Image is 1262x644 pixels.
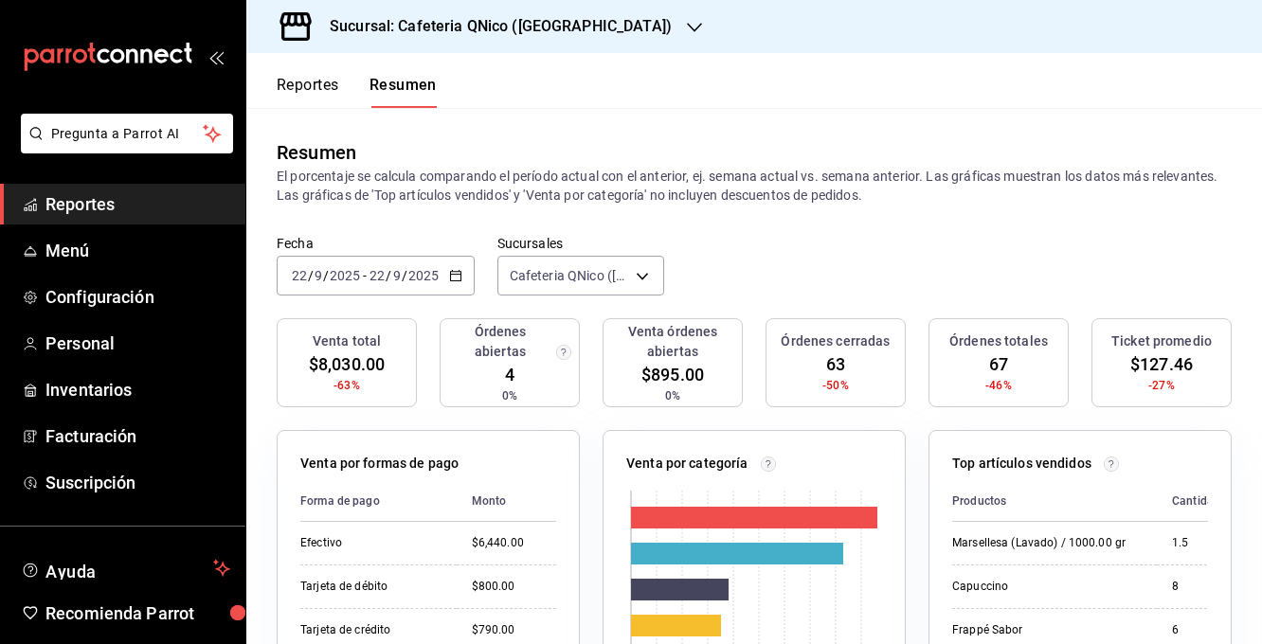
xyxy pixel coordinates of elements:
p: Top artículos vendidos [952,454,1091,474]
a: Pregunta a Parrot AI [13,137,233,157]
h3: Venta órdenes abiertas [611,322,734,362]
span: Suscripción [45,470,230,495]
input: -- [314,268,323,283]
h3: Órdenes totales [949,331,1048,351]
div: Tarjeta de crédito [300,622,442,638]
span: 4 [505,362,514,387]
th: Productos [952,481,1157,522]
span: -27% [1148,377,1175,394]
span: / [308,268,314,283]
h3: Órdenes abiertas [448,322,552,362]
span: $8,030.00 [309,351,385,377]
span: $895.00 [641,362,704,387]
span: Menú [45,238,230,263]
button: Pregunta a Parrot AI [21,114,233,153]
span: 0% [502,387,517,404]
label: Fecha [277,237,475,250]
span: Recomienda Parrot [45,600,230,626]
p: Venta por formas de pago [300,454,459,474]
div: Efectivo [300,535,442,551]
div: Frappé Sabor [952,622,1142,638]
div: $6,440.00 [472,535,556,551]
span: Cafeteria QNico ([GEOGRAPHIC_DATA]) [510,266,629,285]
div: 8 [1172,579,1220,595]
span: Facturación [45,423,230,449]
th: Monto [457,481,556,522]
input: ---- [407,268,440,283]
span: Inventarios [45,377,230,402]
span: $127.46 [1130,351,1193,377]
span: Ayuda [45,557,206,580]
span: Personal [45,331,230,356]
button: Reportes [277,76,339,108]
span: Reportes [45,191,230,217]
h3: Ticket promedio [1111,331,1212,351]
p: Venta por categoría [626,454,748,474]
th: Cantidad [1157,481,1235,522]
span: / [386,268,391,283]
div: $800.00 [472,579,556,595]
span: Pregunta a Parrot AI [51,124,204,144]
div: Resumen [277,138,356,167]
div: 1.5 [1172,535,1220,551]
span: Configuración [45,284,230,310]
input: -- [291,268,308,283]
input: ---- [329,268,361,283]
span: / [402,268,407,283]
p: El porcentaje se calcula comparando el período actual con el anterior, ej. semana actual vs. sema... [277,167,1232,205]
div: Marsellesa (Lavado) / 1000.00 gr [952,535,1142,551]
span: 67 [989,351,1008,377]
th: Forma de pago [300,481,457,522]
div: 6 [1172,622,1220,638]
div: $790.00 [472,622,556,638]
div: Capuccino [952,579,1142,595]
button: open_drawer_menu [208,49,224,64]
div: Tarjeta de débito [300,579,442,595]
div: navigation tabs [277,76,437,108]
span: -63% [334,377,360,394]
button: Resumen [370,76,437,108]
span: - [363,268,367,283]
span: -50% [822,377,849,394]
span: -46% [985,377,1012,394]
span: / [323,268,329,283]
input: -- [392,268,402,283]
h3: Venta total [313,331,381,351]
span: 63 [826,351,845,377]
input: -- [369,268,386,283]
h3: Órdenes cerradas [781,331,890,351]
h3: Sucursal: Cafeteria QNico ([GEOGRAPHIC_DATA]) [315,15,672,38]
span: 0% [665,387,680,404]
label: Sucursales [497,237,664,250]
